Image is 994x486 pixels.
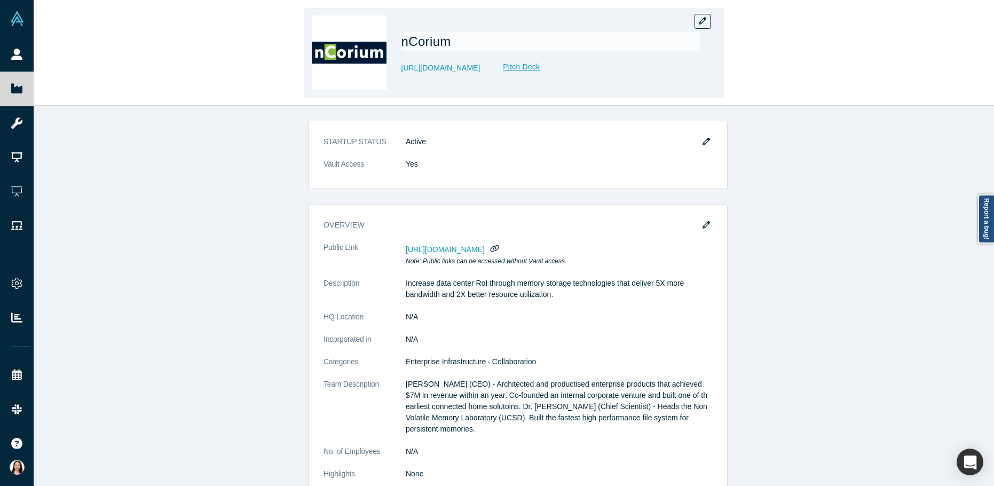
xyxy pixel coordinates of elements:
dt: Vault Access [324,159,406,181]
dt: No. of Employees [324,446,406,468]
h3: overview [324,220,697,231]
dd: N/A [406,334,712,345]
span: Enterprise Infrastructure · Collaboration [406,357,536,366]
dd: N/A [406,311,712,323]
dd: Yes [406,159,712,170]
dt: Incorporated in [324,334,406,356]
dd: N/A [406,446,712,457]
dt: Categories [324,356,406,379]
dt: Description [324,278,406,311]
span: nCorium [401,34,455,49]
dt: STARTUP STATUS [324,136,406,159]
dt: HQ Location [324,311,406,334]
em: Note: Public links can be accessed without Vault access. [406,257,566,265]
span: Public Link [324,242,358,253]
span: [URL][DOMAIN_NAME] [406,245,485,254]
dt: Team Description [324,379,406,446]
a: Pitch Deck [491,61,540,73]
p: Increase data center RoI through memory storage technologies that deliver 5X more bandwidth and 2... [406,278,712,300]
p: None [406,468,712,480]
a: [URL][DOMAIN_NAME] [401,62,480,74]
img: Ryoko Manabe's Account [10,460,25,475]
img: Alchemist Vault Logo [10,11,25,26]
p: [PERSON_NAME] (CEO) - Architected and productised enterprise products that achieved $7M in revenu... [406,379,712,435]
dd: Active [406,136,712,147]
img: nCorium's Logo [312,15,386,90]
a: Report a bug! [978,194,994,244]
